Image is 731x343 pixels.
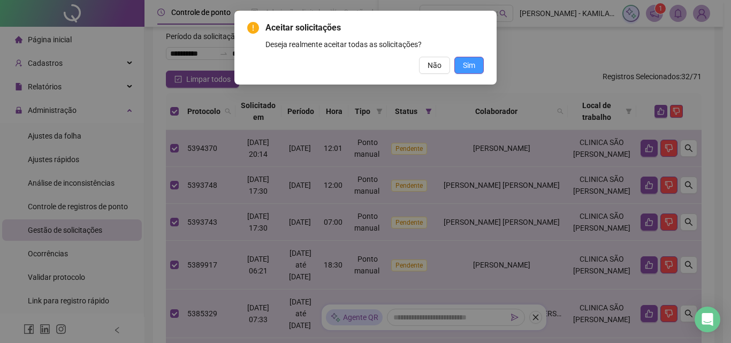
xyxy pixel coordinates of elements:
[265,21,484,34] span: Aceitar solicitações
[265,39,484,50] div: Deseja realmente aceitar todas as solicitações?
[428,59,441,71] span: Não
[454,57,484,74] button: Sim
[247,22,259,34] span: exclamation-circle
[463,59,475,71] span: Sim
[419,57,450,74] button: Não
[695,307,720,332] div: Open Intercom Messenger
